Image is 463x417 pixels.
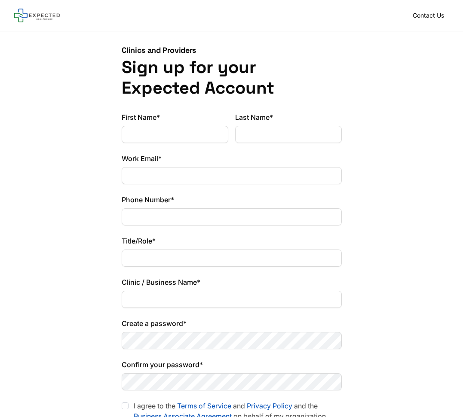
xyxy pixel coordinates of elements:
[122,45,342,55] p: Clinics and Providers
[177,402,231,410] a: Terms of Service
[122,359,342,370] label: Confirm your password*
[122,277,342,287] label: Clinic / Business Name*
[122,318,342,329] label: Create a password*
[235,112,342,122] label: Last Name*
[408,9,449,21] a: Contact Us
[122,112,228,122] label: First Name*
[122,236,342,246] label: Title/Role*
[247,402,292,410] a: Privacy Policy
[122,153,342,164] label: Work Email*
[122,195,342,205] label: Phone Number*
[122,57,342,98] h1: Sign up for your Expected Account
